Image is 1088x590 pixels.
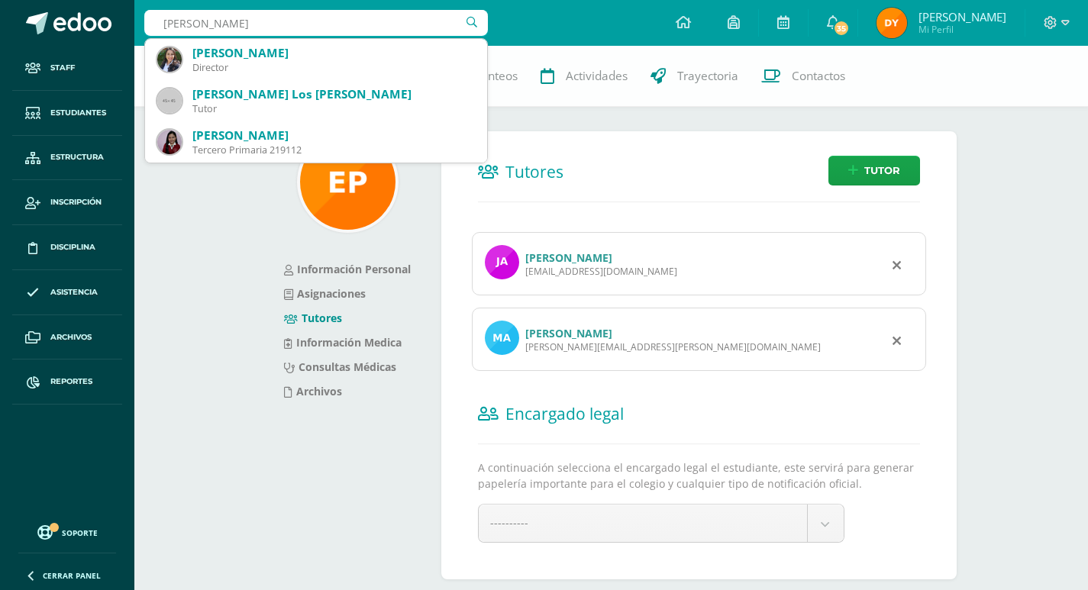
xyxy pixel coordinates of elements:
a: Consultas Médicas [284,359,396,374]
span: Tutor [864,156,900,185]
a: Tutor [828,156,920,185]
div: [PERSON_NAME][EMAIL_ADDRESS][PERSON_NAME][DOMAIN_NAME] [525,340,821,353]
a: Archivos [284,384,342,398]
div: [PERSON_NAME] [192,127,475,143]
span: Inscripción [50,196,102,208]
a: Estudiantes [12,91,122,136]
div: Remover [893,330,901,349]
p: A continuación selecciona el encargado legal el estudiante, este servirá para generar papelería i... [478,459,920,492]
a: Disciplina [12,225,122,270]
a: Contactos [750,46,857,107]
div: [PERSON_NAME] Los [PERSON_NAME] [192,86,475,102]
span: Mi Perfil [919,23,1006,36]
div: [PERSON_NAME] [192,45,475,61]
img: a691fb3229d55866dc4a4c80c723f905.png [157,47,182,72]
a: Inscripción [12,180,122,225]
span: Asistencia [50,286,98,298]
span: Estudiantes [50,107,106,119]
span: Disciplina [50,241,95,253]
span: [PERSON_NAME] [919,9,1006,24]
div: Director [192,61,475,74]
a: Soporte [18,521,116,542]
span: Punteos [474,68,518,84]
a: Archivos [12,315,122,360]
img: 86abe54f43657d0e93ae16cebd262b76.png [157,130,182,154]
div: Remover [893,255,901,273]
a: Asistencia [12,270,122,315]
div: Tutor [192,102,475,115]
div: [EMAIL_ADDRESS][DOMAIN_NAME] [525,265,677,278]
span: Archivos [50,331,92,343]
span: Soporte [62,527,98,538]
span: ---------- [490,515,528,530]
span: Tutores [505,161,563,182]
img: profile image [485,245,519,279]
img: 037b6ea60564a67d0a4f148695f9261a.png [877,8,907,38]
a: Asignaciones [284,286,366,301]
div: Tercero Primaria 219112 [192,143,475,156]
span: Reportes [50,376,92,388]
span: Encargado legal [505,403,624,424]
span: Contactos [792,68,845,84]
input: Busca un usuario... [144,10,488,36]
span: 35 [833,20,850,37]
a: Información Medica [284,335,402,350]
a: Reportes [12,359,122,405]
span: Trayectoria [677,68,738,84]
a: [PERSON_NAME] [525,250,612,265]
a: Trayectoria [639,46,750,107]
span: Staff [50,62,75,74]
a: ---------- [479,505,844,542]
img: 45x45 [157,89,182,113]
a: Staff [12,46,122,91]
span: Cerrar panel [43,570,101,581]
img: c8daf5868487dcf723db5a2304d8d709.png [300,134,395,230]
a: Actividades [529,46,639,107]
span: Actividades [566,68,628,84]
img: profile image [485,321,519,355]
a: Información Personal [284,262,411,276]
a: Tutores [284,311,342,325]
span: Estructura [50,151,104,163]
a: [PERSON_NAME] [525,326,612,340]
a: Estructura [12,136,122,181]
